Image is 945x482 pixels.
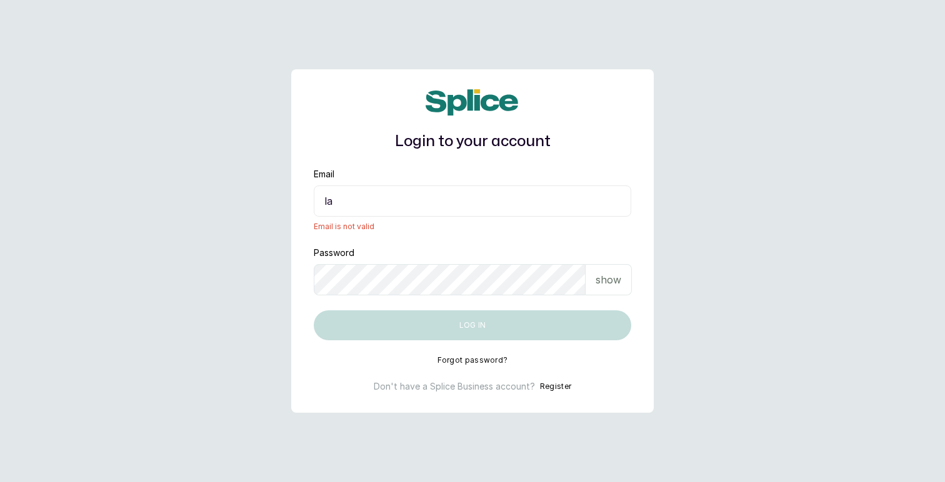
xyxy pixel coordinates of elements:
[540,380,571,393] button: Register
[314,130,631,153] h1: Login to your account
[437,355,508,365] button: Forgot password?
[314,185,631,217] input: email@acme.com
[374,380,535,393] p: Don't have a Splice Business account?
[314,310,631,340] button: Log in
[314,222,631,232] span: Email is not valid
[314,168,334,180] label: Email
[596,272,621,287] p: show
[314,247,354,259] label: Password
